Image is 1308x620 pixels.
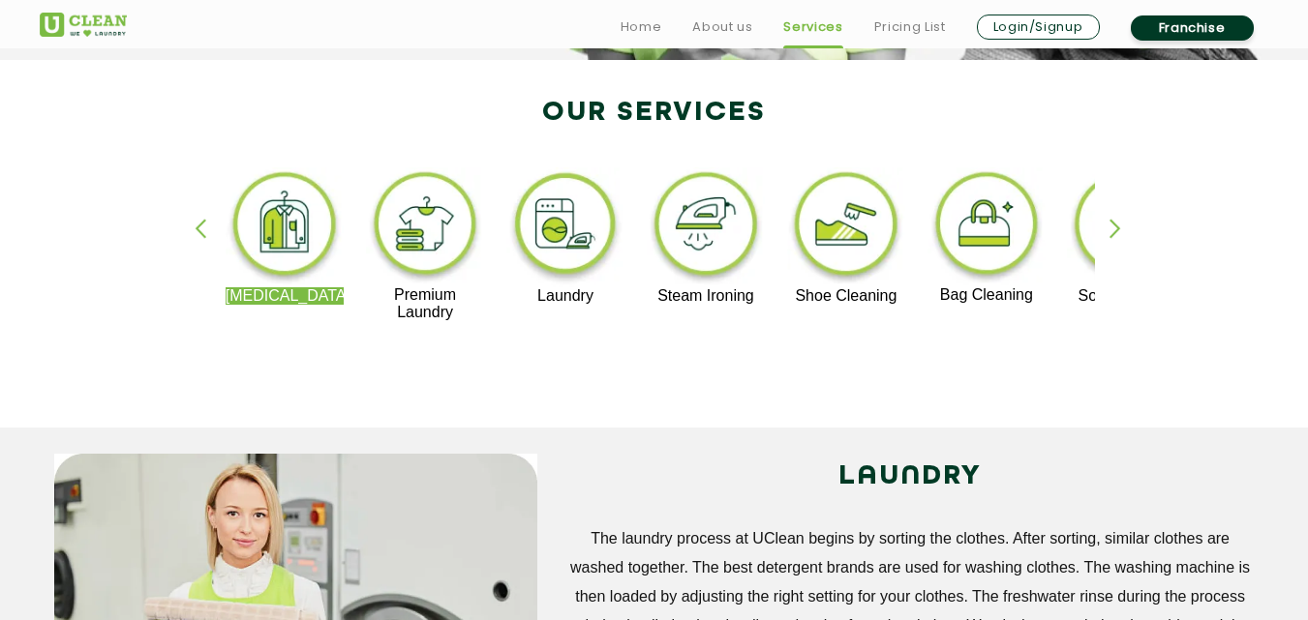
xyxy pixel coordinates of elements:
img: laundry_cleaning_11zon.webp [506,167,625,287]
a: Home [621,15,662,39]
p: Shoe Cleaning [787,287,906,305]
h2: LAUNDRY [566,454,1255,500]
a: Login/Signup [977,15,1100,40]
img: UClean Laundry and Dry Cleaning [40,13,127,37]
a: Services [783,15,842,39]
img: shoe_cleaning_11zon.webp [787,167,906,287]
p: Laundry [506,287,625,305]
img: sofa_cleaning_11zon.webp [1067,167,1186,287]
p: Sofa Cleaning [1067,287,1186,305]
img: bag_cleaning_11zon.webp [928,167,1047,286]
img: premium_laundry_cleaning_11zon.webp [366,167,485,286]
p: [MEDICAL_DATA] [226,287,345,305]
p: Steam Ironing [647,287,766,305]
img: steam_ironing_11zon.webp [647,167,766,287]
p: Bag Cleaning [928,286,1047,304]
p: Premium Laundry [366,286,485,321]
a: About us [692,15,752,39]
a: Pricing List [874,15,946,39]
img: dry_cleaning_11zon.webp [226,167,345,287]
a: Franchise [1131,15,1254,41]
